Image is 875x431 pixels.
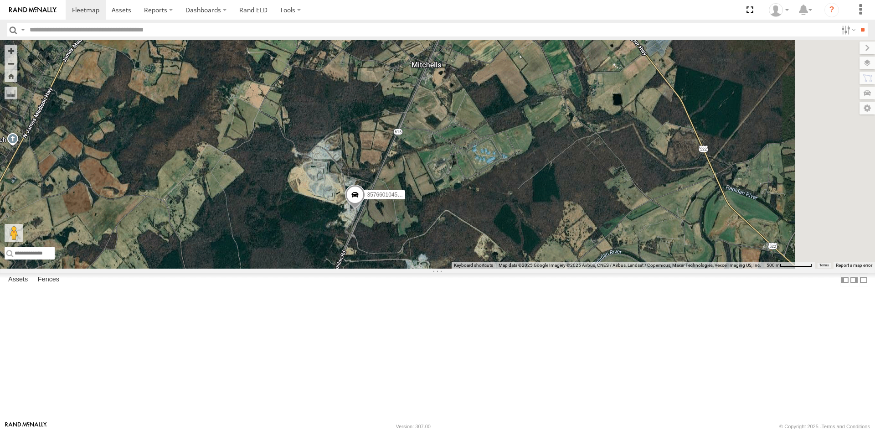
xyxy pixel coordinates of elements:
[5,70,17,82] button: Zoom Home
[499,263,761,268] span: Map data ©2025 Google Imagery ©2025 Airbus, CNES / Airbus, Landsat / Copernicus, Maxar Technologi...
[840,273,849,286] label: Dock Summary Table to the Left
[5,422,47,431] a: Visit our Website
[766,3,792,17] div: Nalinda Hewa
[838,23,857,36] label: Search Filter Options
[822,424,870,429] a: Terms and Conditions
[836,263,872,268] a: Report a map error
[396,424,431,429] div: Version: 307.00
[5,45,17,57] button: Zoom in
[849,273,859,286] label: Dock Summary Table to the Right
[9,7,57,13] img: rand-logo.svg
[819,264,829,267] a: Terms (opens in new tab)
[19,23,26,36] label: Search Query
[779,424,870,429] div: © Copyright 2025 -
[4,274,32,286] label: Assets
[367,192,412,198] span: 357660104512769
[824,3,839,17] i: ?
[860,102,875,114] label: Map Settings
[5,87,17,99] label: Measure
[33,274,64,286] label: Fences
[5,57,17,70] button: Zoom out
[764,262,815,269] button: Map Scale: 500 m per 67 pixels
[5,224,23,242] button: Drag Pegman onto the map to open Street View
[859,273,868,286] label: Hide Summary Table
[454,262,493,269] button: Keyboard shortcuts
[767,263,780,268] span: 500 m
